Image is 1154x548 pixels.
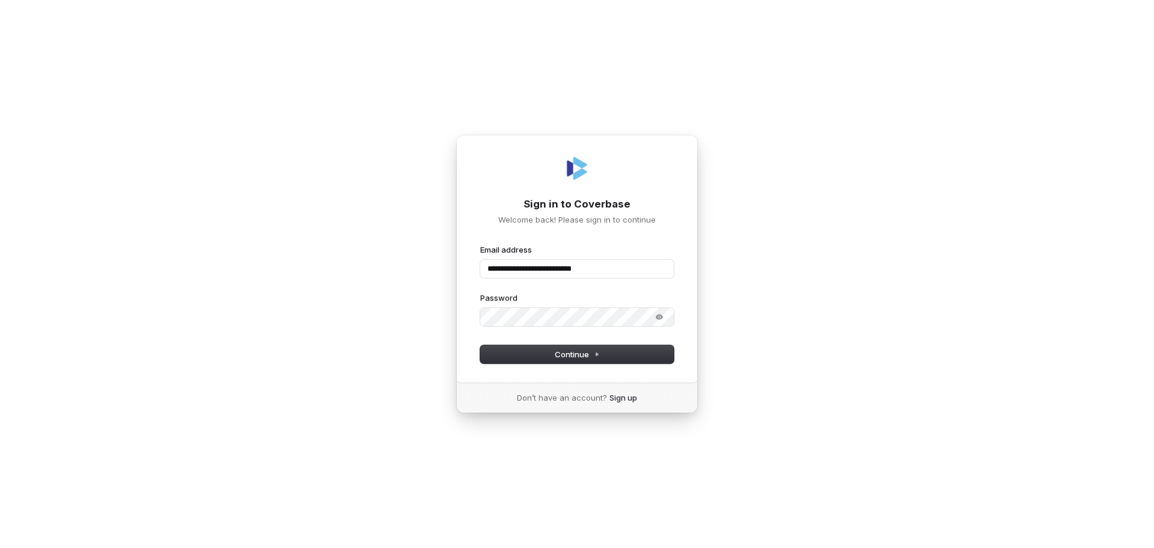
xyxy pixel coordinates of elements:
button: Show password [647,310,671,324]
p: Welcome back! Please sign in to continue [480,214,674,225]
label: Email address [480,244,532,255]
button: Continue [480,345,674,363]
img: Coverbase [563,154,591,183]
label: Password [480,292,517,303]
span: Continue [555,349,600,360]
span: Don’t have an account? [517,392,607,403]
a: Sign up [609,392,637,403]
h1: Sign in to Coverbase [480,197,674,212]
